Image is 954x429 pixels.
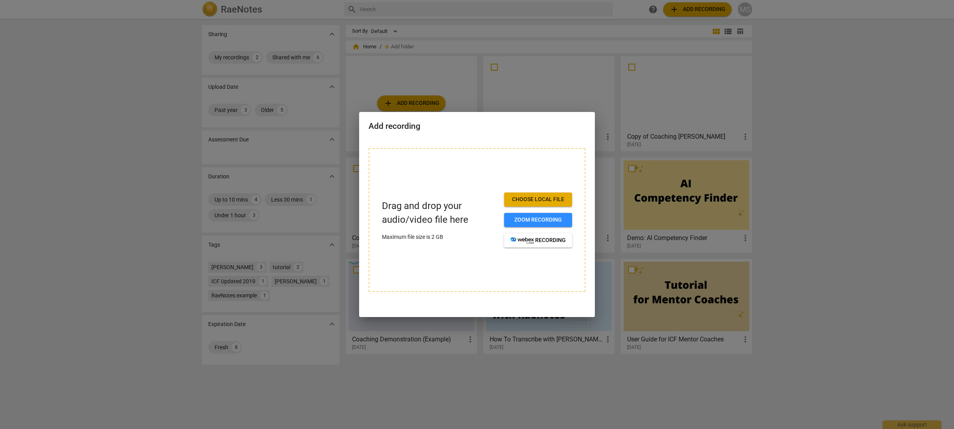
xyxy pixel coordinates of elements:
[382,233,498,241] p: Maximum file size is 2 GB
[504,192,572,207] button: Choose local file
[382,199,498,227] p: Drag and drop your audio/video file here
[510,216,566,224] span: Zoom recording
[504,233,572,247] button: recording
[510,196,566,203] span: Choose local file
[504,213,572,227] button: Zoom recording
[369,121,585,131] h2: Add recording
[510,236,566,244] span: recording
